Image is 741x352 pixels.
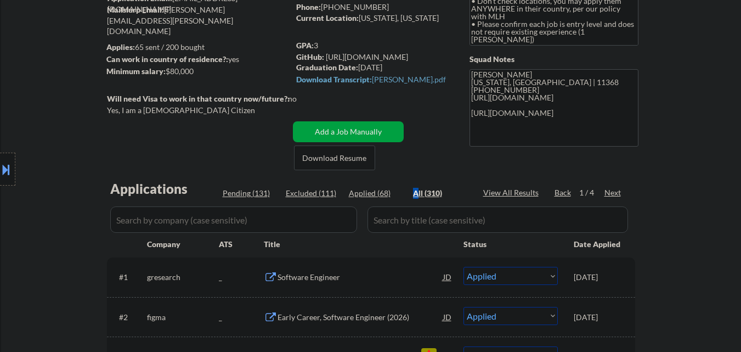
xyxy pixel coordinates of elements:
strong: Can work in country of residence?: [106,54,228,64]
div: _ [219,272,264,283]
div: 65 sent / 200 bought [106,42,289,53]
div: gresearch [147,272,219,283]
div: [PHONE_NUMBER] [296,2,451,13]
div: Status [463,234,558,254]
div: [DATE] [296,62,451,73]
div: Early Career, Software Engineer (2026) [278,312,443,323]
div: yes [106,54,286,65]
strong: Phone: [296,2,321,12]
div: Back [555,187,572,198]
div: no [288,93,319,104]
div: Pending (131) [223,188,278,199]
div: ATS [219,239,264,250]
strong: Minimum salary: [106,66,166,76]
div: [PERSON_NAME][EMAIL_ADDRESS][PERSON_NAME][DOMAIN_NAME] [107,4,289,37]
div: Date Applied [574,239,622,250]
strong: Will need Visa to work in that country now/future?: [107,94,290,103]
strong: Current Location: [296,13,359,23]
div: _ [219,312,264,323]
div: JD [442,267,453,287]
div: $80,000 [106,66,289,77]
input: Search by company (case sensitive) [110,206,357,233]
div: figma [147,312,219,323]
div: Squad Notes [470,54,638,65]
div: Software Engineer [278,272,443,283]
div: Applied (68) [349,188,404,199]
strong: GPA: [296,41,314,50]
div: All (310) [413,188,468,199]
div: #1 [119,272,138,283]
div: [DATE] [574,312,622,323]
div: [DATE] [574,272,622,283]
div: #2 [119,312,138,323]
div: Excluded (111) [286,188,341,199]
strong: Applies: [106,42,135,52]
strong: Download Transcript: [296,75,372,84]
div: [PERSON_NAME].pdf [296,76,449,83]
input: Search by title (case sensitive) [367,206,628,233]
div: 1 / 4 [579,187,604,198]
div: JD [442,307,453,327]
div: Title [264,239,453,250]
strong: Graduation Date: [296,63,358,72]
button: Download Resume [294,146,375,170]
div: View All Results [483,187,542,198]
a: [URL][DOMAIN_NAME] [326,52,408,62]
strong: Mailslurp Email: [107,5,164,14]
div: Yes, I am a [DEMOGRAPHIC_DATA] Citizen [107,105,292,116]
div: 3 [296,40,453,51]
button: Add a Job Manually [293,121,404,142]
a: Download Transcript:[PERSON_NAME].pdf [296,75,449,91]
strong: GitHub: [296,52,324,62]
div: [US_STATE], [US_STATE] [296,13,451,24]
div: Next [604,187,622,198]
